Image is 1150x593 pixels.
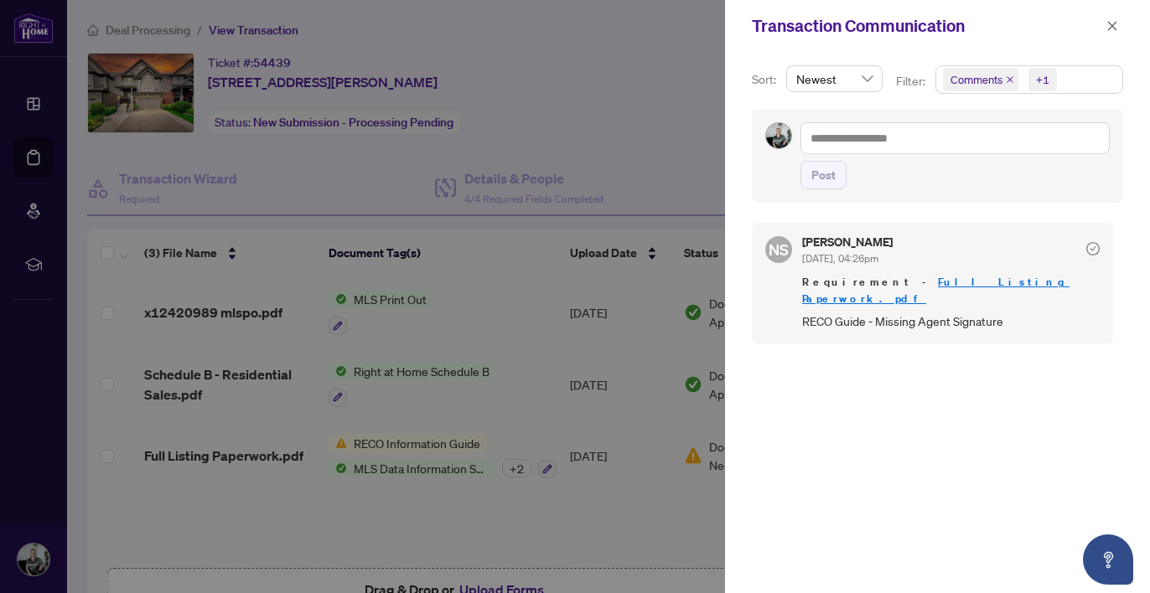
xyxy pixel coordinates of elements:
[951,71,1002,88] span: Comments
[802,274,1100,307] span: Requirement -
[802,236,893,248] h5: [PERSON_NAME]
[752,13,1101,39] div: Transaction Communication
[1006,75,1014,84] span: close
[802,312,1100,331] span: RECO Guide - Missing Agent Signature
[943,68,1018,91] span: Comments
[802,252,878,265] span: [DATE], 04:26pm
[796,66,873,91] span: Newest
[1106,20,1118,32] span: close
[1036,71,1049,88] div: +1
[766,123,791,148] img: Profile Icon
[800,161,847,189] button: Post
[752,70,780,89] p: Sort:
[769,238,789,261] span: NS
[1083,534,1133,585] button: Open asap
[896,72,928,90] p: Filter:
[1086,242,1100,255] span: check-circle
